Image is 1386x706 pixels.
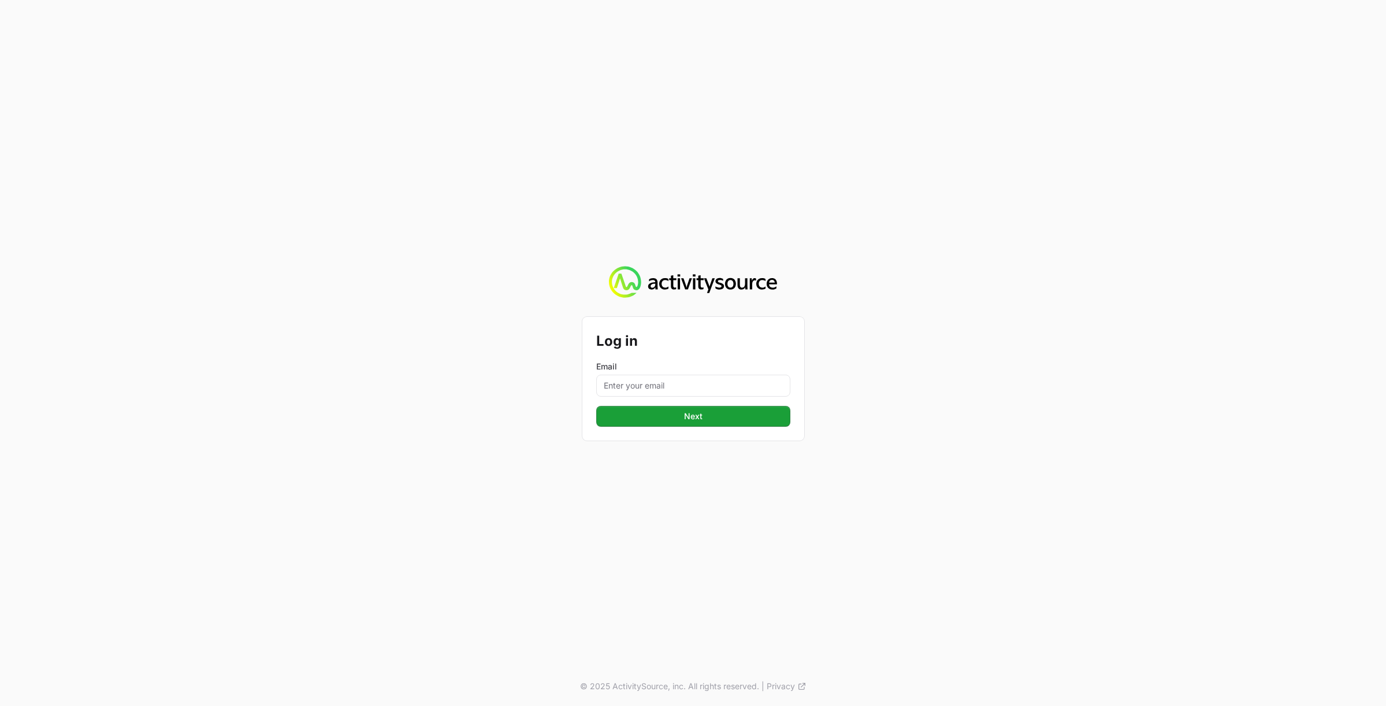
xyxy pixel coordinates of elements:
[767,681,807,692] a: Privacy
[580,681,759,692] p: © 2025 ActivitySource, inc. All rights reserved.
[596,406,790,427] button: Next
[596,331,790,352] h2: Log in
[609,266,777,298] img: Activity Source
[596,361,790,372] label: Email
[596,375,790,397] input: Enter your email
[684,409,703,423] span: Next
[761,681,764,692] span: |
